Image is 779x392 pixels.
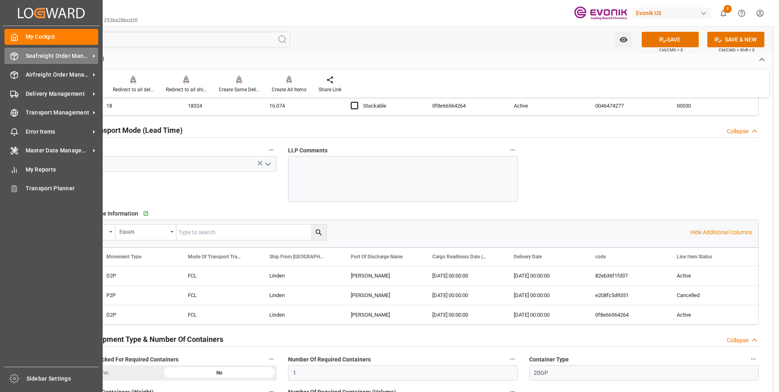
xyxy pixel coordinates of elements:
div: Linden [260,305,341,324]
input: Search Fields [37,32,290,47]
span: Cargo Readiness Date (Shipping Date) [432,254,487,260]
span: Mode Of Transport Translation [188,254,242,260]
h2: Challenging Transport Mode (Lead Time) [47,125,183,136]
div: Linden [260,286,341,305]
div: FCL [178,286,260,305]
div: FCL [178,266,260,285]
span: Seafreight Order Management [26,52,90,60]
button: Help Center [733,4,751,22]
div: Active [677,306,739,324]
a: My Cockpit [4,29,98,45]
div: P2P [97,286,178,305]
span: Ship From [GEOGRAPHIC_DATA] [269,254,324,260]
div: 82eb36f1fd37 [585,266,667,285]
div: Create Same Delivery Date [219,86,260,93]
div: Active [677,266,739,285]
span: 2 [724,5,732,13]
div: Linden [260,266,341,285]
div: e208fc5d9351 [585,286,667,305]
span: Container Type [529,355,569,364]
span: Master Data Management [26,146,90,155]
span: Delivery Date [514,254,542,260]
div: 0046474277 [585,96,667,115]
span: code [595,254,606,260]
button: search button [311,225,326,240]
button: Evonik US [633,5,714,21]
div: D2P [97,305,178,324]
div: [DATE] 00:00:00 [504,266,585,285]
span: Delivery Management [26,90,90,98]
div: Collapse [727,127,748,136]
div: No [162,365,277,381]
span: My Reports [26,165,99,174]
span: Text Information Checked For Required Containers [47,355,178,364]
div: Share Link [319,86,341,93]
div: D2P [97,266,178,285]
div: [DATE] 00:00:00 [504,305,585,324]
div: 18324 [178,96,260,115]
button: open menu [262,158,274,170]
div: Stackable [363,97,413,115]
span: Sidebar Settings [26,374,99,383]
div: Redirect to all deliveries [113,86,154,93]
div: [PERSON_NAME] [341,266,423,285]
div: [DATE] 00:00:00 [423,305,504,324]
div: [DATE] 00:00:00 [504,286,585,305]
div: FCL [178,305,260,324]
span: Line Item Status [677,254,712,260]
div: [PERSON_NAME] [341,286,423,305]
div: 0f8e66564264 [423,96,504,115]
span: Ctrl/CMD + S [659,47,683,53]
h2: Challenging Equipment Type & Number Of Containers [47,334,223,345]
button: LLP Comments [507,145,518,155]
button: Number Of Required Containers [507,354,518,364]
div: 18 [97,96,178,115]
div: Yes [47,365,162,381]
button: show 2 new notifications [714,4,733,22]
button: Challenge Status [266,145,277,155]
span: My Cockpit [26,33,99,41]
div: Create All Items [272,86,306,93]
span: Ctrl/CMD + Shift + S [719,47,755,53]
span: Transport Planner [26,184,99,193]
div: 16.074 [260,96,341,115]
span: Airfreight Order Management [26,70,90,79]
input: Type to search [176,225,326,240]
div: Redirect to all shipments [166,86,207,93]
div: Collapse [727,336,748,345]
button: SAVE [642,32,699,47]
span: Number Of Required Containers [288,355,371,364]
div: 00030 [667,96,748,115]
div: 0f8e66564264 [585,305,667,324]
span: Transport Management [26,108,90,117]
div: [DATE] 00:00:00 [423,266,504,285]
span: Movement Type [106,254,141,260]
div: Active [514,97,576,115]
a: My Reports [4,161,98,177]
div: Evonik US [633,7,711,19]
span: Error Items [26,128,90,136]
button: Container Type [748,354,759,364]
a: Transport Planner [4,181,98,196]
img: Evonik-brand-mark-Deep-Purple-RGB.jpeg_1700498283.jpeg [574,6,627,20]
div: Equals [119,226,167,236]
button: open menu [615,32,632,47]
p: Hide Additional Columns [690,228,752,237]
button: Text Information Checked For Required Containers [266,354,277,364]
div: Cancelled [677,286,739,305]
span: Port Of Discharge Name [351,254,403,260]
button: open menu [115,225,176,240]
div: [DATE] 00:00:00 [423,286,504,305]
span: LLP Comments [288,146,328,155]
div: [PERSON_NAME] [341,305,423,324]
button: SAVE & NEW [707,32,764,47]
